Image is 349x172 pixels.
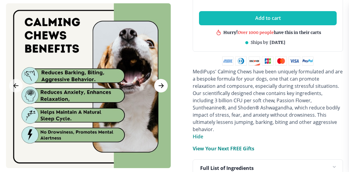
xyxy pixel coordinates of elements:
[193,145,254,152] p: View Your Next FREE Gifts
[154,79,168,93] button: Next Image
[238,29,274,35] span: Over 1000 people
[193,133,203,140] span: Hide
[270,40,285,45] span: [DATE]
[200,164,254,172] p: Full List of Ingredients
[223,29,321,35] div: Hurry! have this in their carts
[193,68,343,133] span: MediPups' Calming Chews have been uniquely formulated and are a bespoke formula for your dogs, on...
[255,15,281,21] span: Add to cart
[222,57,314,66] img: payment methods
[251,40,268,45] span: Ships by
[199,11,337,25] button: Add to cart
[9,79,23,93] button: Previous Image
